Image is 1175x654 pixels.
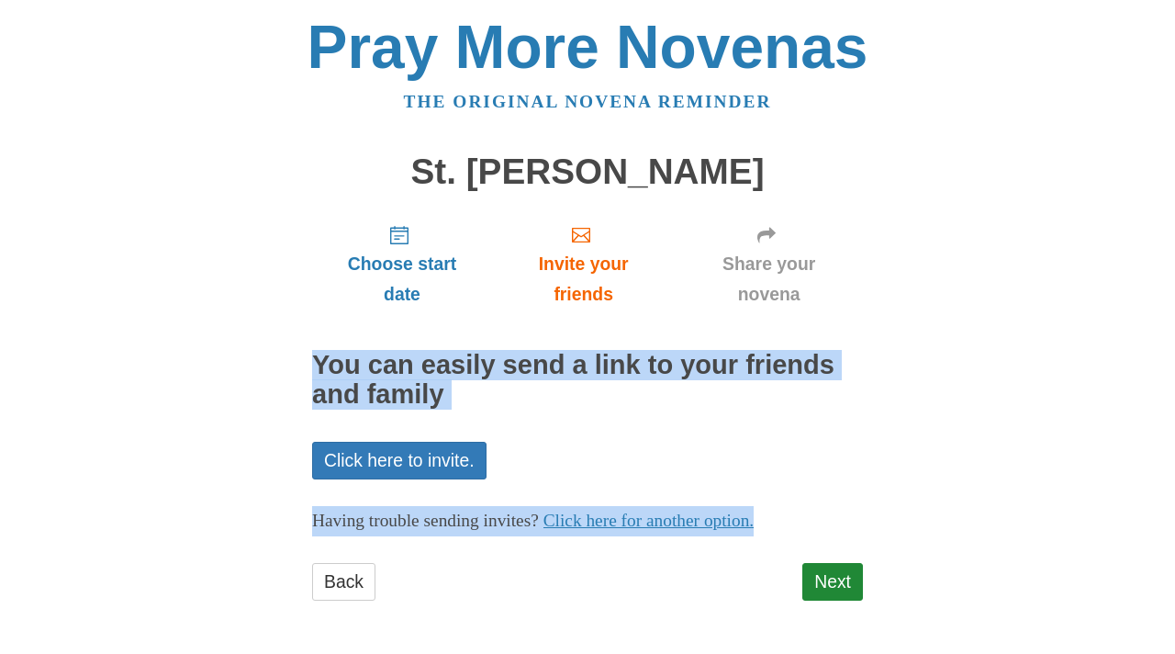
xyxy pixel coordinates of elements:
[312,563,375,601] a: Back
[510,249,656,310] span: Invite your friends
[404,92,772,111] a: The original novena reminder
[675,209,863,319] a: Share your novena
[308,13,868,81] a: Pray More Novenas
[312,152,863,192] h1: St. [PERSON_NAME]
[543,511,755,530] a: Click here for another option.
[492,209,675,319] a: Invite your friends
[693,249,845,310] span: Share your novena
[312,209,492,319] a: Choose start date
[312,351,863,410] h2: You can easily send a link to your friends and family
[312,442,487,479] a: Click here to invite.
[330,249,474,310] span: Choose start date
[802,563,863,601] a: Next
[312,511,539,530] span: Having trouble sending invites?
